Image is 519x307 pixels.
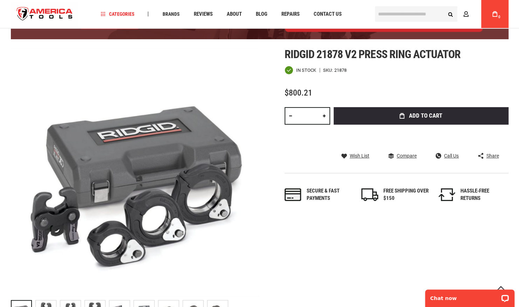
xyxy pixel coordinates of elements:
[190,9,216,19] a: Reviews
[11,1,79,27] a: store logo
[313,12,341,17] span: Contact Us
[498,15,500,19] span: 0
[334,107,508,125] button: Add to Cart
[383,187,429,202] div: FREE SHIPPING OVER $150
[223,9,245,19] a: About
[285,188,301,201] img: payments
[159,9,183,19] a: Brands
[486,153,499,158] span: Share
[323,68,334,72] strong: SKU
[285,48,460,61] span: Ridgid 21878 v2 press ring actuator
[285,88,312,98] span: $800.21
[11,1,79,27] img: America Tools
[307,187,352,202] div: Secure & fast payments
[11,48,260,296] img: RIDGID 21878 V2 PRESS RING ACTUATOR
[281,12,299,17] span: Repairs
[278,9,302,19] a: Repairs
[460,187,506,202] div: HASSLE-FREE RETURNS
[438,188,455,201] img: returns
[397,153,417,158] span: Compare
[162,12,179,16] span: Brands
[334,68,347,72] div: 21878
[409,113,442,119] span: Add to Cart
[436,153,459,159] a: Call Us
[226,12,241,17] span: About
[350,153,369,158] span: Wish List
[444,7,457,21] button: Search
[193,12,212,17] span: Reviews
[361,188,378,201] img: shipping
[285,66,316,75] div: Availability
[341,153,369,159] a: Wish List
[388,153,417,159] a: Compare
[296,68,316,72] span: In stock
[444,153,459,158] span: Call Us
[252,9,270,19] a: Blog
[97,9,137,19] a: Categories
[101,12,134,16] span: Categories
[421,285,519,307] iframe: LiveChat chat widget
[310,9,344,19] a: Contact Us
[332,127,510,147] iframe: Secure express checkout frame
[255,12,267,17] span: Blog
